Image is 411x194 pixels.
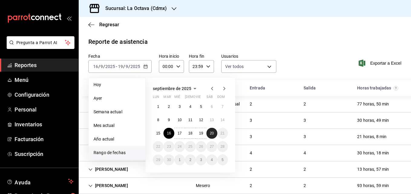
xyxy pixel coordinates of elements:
[79,178,411,194] div: Row
[94,136,140,142] span: Año actual
[352,131,391,142] div: Cell
[189,105,192,109] abbr: 4 de septiembre de 2025
[7,36,74,49] button: Pregunta a Parrot AI
[185,154,196,165] button: 2 de octubre de 2025
[100,5,167,12] h3: Sucursal: La Octava (Cdmx)
[79,112,411,129] div: Row
[185,101,196,112] button: 4 de septiembre de 2025
[163,95,171,101] abbr: martes
[206,128,217,139] button: 20 de septiembre de 2025
[79,96,411,112] div: Row
[153,128,163,139] button: 15 de septiembre de 2025
[185,115,196,125] button: 11 de septiembre de 2025
[84,147,133,159] div: Cell
[352,99,394,110] div: Cell
[123,64,125,69] span: /
[221,144,225,149] abbr: 28 de septiembre de 2025
[118,64,123,69] input: --
[210,118,214,122] abbr: 13 de septiembre de 2025
[174,141,185,152] button: 24 de septiembre de 2025
[393,86,398,91] svg: El total de horas trabajadas por usuario es el resultado de la suma redondeada del registro de ho...
[153,86,191,91] span: septiembre de 2025
[174,154,185,165] button: 1 de octubre de 2025
[15,76,74,84] span: Menú
[168,105,170,109] abbr: 2 de septiembre de 2025
[217,101,228,112] button: 7 de septiembre de 2025
[210,144,214,149] abbr: 27 de septiembre de 2025
[211,105,213,109] abbr: 6 de septiembre de 2025
[185,95,221,101] abbr: jueves
[15,135,74,143] span: Facturación
[196,141,206,152] button: 26 de septiembre de 2025
[206,154,217,165] button: 4 de octubre de 2025
[153,95,159,101] abbr: lunes
[245,180,257,191] div: Cell
[99,22,119,27] span: Regresar
[163,154,174,165] button: 30 de septiembre de 2025
[196,115,206,125] button: 12 de septiembre de 2025
[167,131,171,135] abbr: 16 de septiembre de 2025
[94,150,140,156] span: Rango de fechas
[88,37,148,46] div: Reporte de asistencia
[352,164,394,175] div: Cell
[174,128,185,139] button: 17 de septiembre de 2025
[206,95,213,101] abbr: sábado
[67,16,71,21] button: open_drawer_menu
[153,101,163,112] button: 1 de septiembre de 2025
[179,158,181,162] abbr: 1 de octubre de 2025
[245,82,299,94] div: HeadCell
[352,147,394,159] div: Cell
[196,154,206,165] button: 3 de octubre de 2025
[206,141,217,152] button: 27 de septiembre de 2025
[217,128,228,139] button: 21 de septiembre de 2025
[88,54,152,58] label: Fecha
[163,115,174,125] button: 9 de septiembre de 2025
[94,82,140,88] span: Hoy
[163,128,174,139] button: 16 de septiembre de 2025
[98,64,100,69] span: /
[179,105,181,109] abbr: 3 de septiembre de 2025
[157,118,159,122] abbr: 8 de septiembre de 2025
[167,144,171,149] abbr: 23 de septiembre de 2025
[189,54,214,58] label: Hora fin
[84,115,133,126] div: Cell
[196,95,201,101] abbr: viernes
[191,180,215,191] div: Cell
[156,158,160,162] abbr: 29 de septiembre de 2025
[15,150,74,158] span: Suscripción
[94,122,140,129] span: Mes actual
[299,164,311,175] div: Cell
[15,105,74,114] span: Personal
[159,54,184,58] label: Hora inicio
[178,131,182,135] abbr: 17 de septiembre de 2025
[196,128,206,139] button: 19 de septiembre de 2025
[217,154,228,165] button: 5 de octubre de 2025
[217,141,228,152] button: 28 de septiembre de 2025
[153,141,163,152] button: 22 de septiembre de 2025
[15,120,74,128] span: Inventarios
[93,64,98,69] input: --
[174,101,185,112] button: 3 de septiembre de 2025
[188,118,192,122] abbr: 11 de septiembre de 2025
[178,118,182,122] abbr: 10 de septiembre de 2025
[206,115,217,125] button: 13 de septiembre de 2025
[360,60,401,67] button: Exportar a Excel
[211,158,213,162] abbr: 4 de octubre de 2025
[217,115,228,125] button: 14 de septiembre de 2025
[84,131,133,142] div: Cell
[163,141,174,152] button: 23 de septiembre de 2025
[128,64,130,69] span: /
[100,64,103,69] input: --
[178,144,182,149] abbr: 24 de septiembre de 2025
[210,131,214,135] abbr: 20 de septiembre de 2025
[299,82,353,94] div: HeadCell
[200,105,202,109] abbr: 5 de septiembre de 2025
[221,131,225,135] abbr: 21 de septiembre de 2025
[15,91,74,99] span: Configuración
[199,118,203,122] abbr: 12 de septiembre de 2025
[299,115,311,126] div: Cell
[352,180,394,191] div: Cell
[88,22,119,27] button: Regresar
[153,115,163,125] button: 8 de septiembre de 2025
